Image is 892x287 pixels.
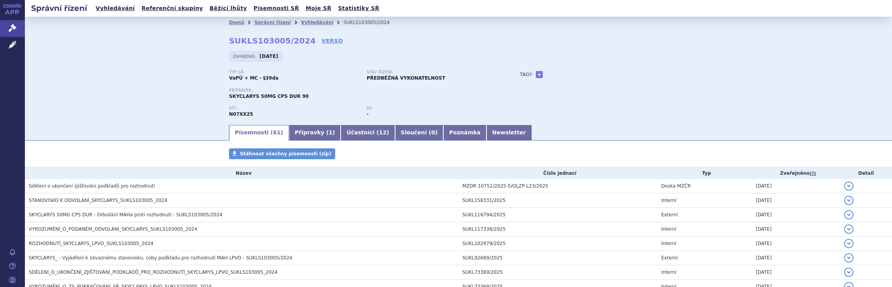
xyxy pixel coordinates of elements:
[139,3,205,14] a: Referenční skupiny
[844,196,854,205] button: detail
[658,167,752,179] th: Typ
[520,70,532,79] h3: Tagy
[661,183,691,189] span: Deska MZČR
[303,3,334,14] a: Moje SŘ
[367,70,497,75] p: Stav řízení:
[752,179,840,193] td: [DATE]
[25,3,93,14] h2: Správní řízení
[229,70,359,75] p: Typ SŘ:
[486,125,532,141] a: Newsletter
[367,75,445,81] strong: PŘEDBĚŽNÁ VYKONATELNOST
[229,88,504,93] p: Přípravek:
[251,3,301,14] a: Písemnosti SŘ
[661,198,677,203] span: Interní
[844,210,854,219] button: detail
[752,208,840,222] td: [DATE]
[661,255,678,261] span: Externí
[661,241,677,246] span: Interní
[458,237,658,251] td: SUKL102979/2025
[29,198,167,203] span: STANOVISKO K ODVOLÁNÍ_SKYCLARYS_SUKLS103005_2024
[379,129,387,136] span: 12
[29,270,278,275] span: SDĚLENÍ_O_UKONČENÍ_ZJIŠŤOVÁNÍ_PODKLADŮ_PRO_ROZHODNUTÍ_SKYCLARYS_LPVO_SUKLS103005_2024
[229,106,359,111] p: ATC:
[322,37,343,45] a: VERSO
[458,265,658,280] td: SUKL73389/2025
[343,17,400,28] li: SUKLS103005/2024
[29,226,197,232] span: VYROZUMĚNÍ_O_PODANÉM_ODVOLÁNÍ_SKYCLARYS_SUKLS103005_2024
[367,111,369,117] strong: -
[229,20,244,25] a: Domů
[752,237,840,251] td: [DATE]
[240,151,331,157] span: Stáhnout všechny písemnosti (zip)
[458,193,658,208] td: SUKL158331/2025
[752,251,840,265] td: [DATE]
[395,125,443,141] a: Sloučení (0)
[661,270,677,275] span: Interní
[207,3,249,14] a: Běžící lhůty
[844,181,854,191] button: detail
[229,75,278,81] strong: VaPÚ + MC - §39da
[229,94,309,99] span: SKYCLARYS 50MG CPS DUR 90
[273,129,280,136] span: 61
[229,111,253,117] strong: OMAVELOXOLON
[289,125,341,141] a: Přípravky (1)
[458,179,658,193] td: MZDR 10752/2025-5/OLZP-L23/2025
[844,239,854,248] button: detail
[840,167,892,179] th: Detail
[329,129,332,136] span: 1
[443,125,486,141] a: Poznámka
[29,183,155,189] span: Sdělení o ukončení zjišťování podkladů pro rozhodnutí
[844,253,854,263] button: detail
[233,53,257,59] span: Zahájeno:
[661,212,678,217] span: Externí
[254,20,291,25] a: Správní řízení
[229,148,335,159] a: Stáhnout všechny písemnosti (zip)
[844,268,854,277] button: detail
[29,212,222,217] span: SKYCLARYS 50MG CPS DUR - Odvolání MAHa proti rozhodnutí - SUKLS103005/2024
[458,251,658,265] td: SUKL92689/2025
[752,193,840,208] td: [DATE]
[229,36,316,45] strong: SUKLS103005/2024
[458,222,658,237] td: SUKL117338/2025
[93,3,137,14] a: Vyhledávání
[458,167,658,179] th: Číslo jednací
[367,106,497,111] p: RS:
[661,226,677,232] span: Interní
[301,20,333,25] a: Vyhledávání
[341,125,395,141] a: Účastníci (12)
[536,71,543,78] a: +
[458,208,658,222] td: SUKL116794/2025
[29,241,153,246] span: ROZHODNUTÍ_SKYCLARYS_LPVO_SUKLS103005_2024
[25,167,458,179] th: Název
[752,167,840,179] th: Zveřejněno
[810,171,816,176] abbr: (?)
[229,125,289,141] a: Písemnosti (61)
[431,129,435,136] span: 0
[260,54,278,59] strong: [DATE]
[752,222,840,237] td: [DATE]
[336,3,381,14] a: Statistiky SŘ
[29,255,292,261] span: SKYCLARYS_ - Vyjádření k závaznému stanovisku, coby podkladu pro rozhodnutí MAH LPVO - SUKLS10300...
[752,265,840,280] td: [DATE]
[844,224,854,234] button: detail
